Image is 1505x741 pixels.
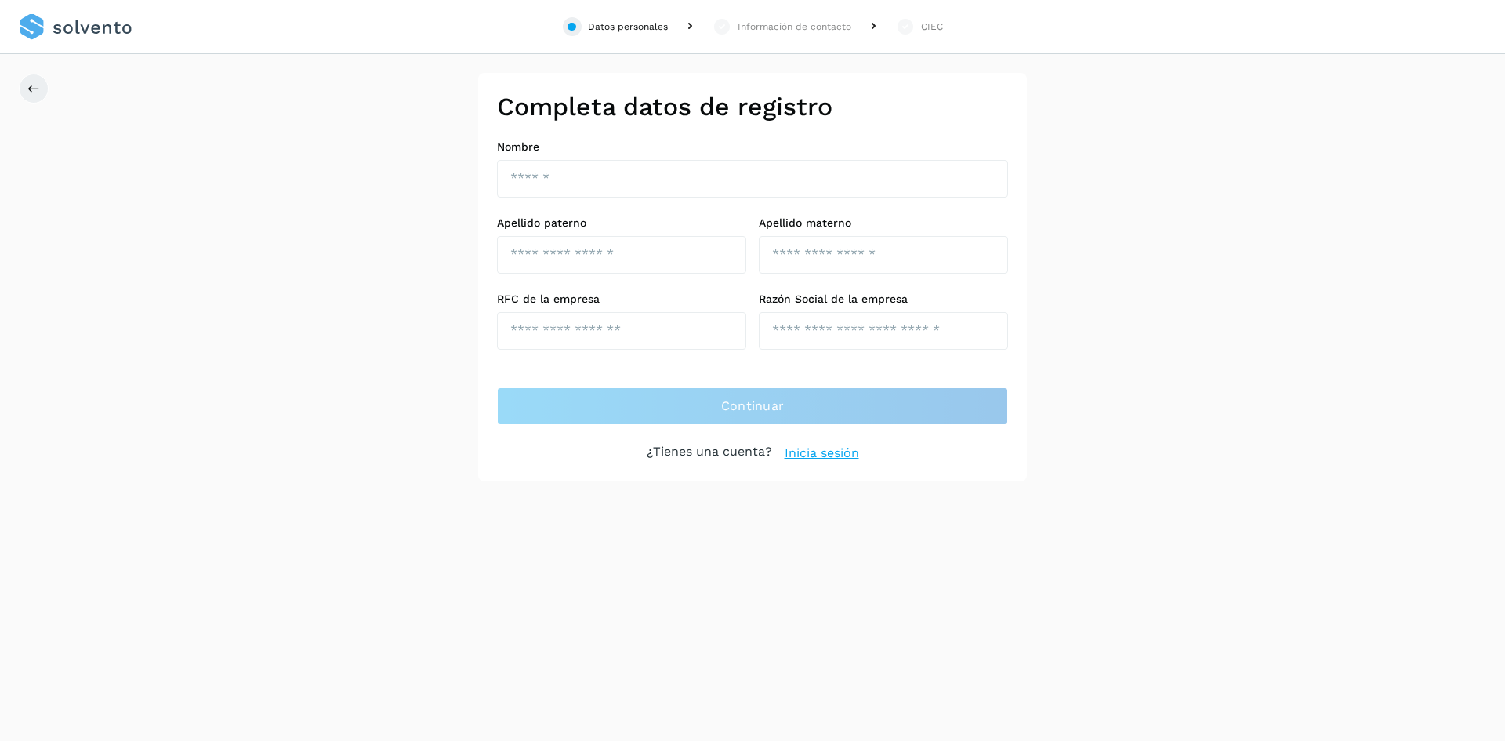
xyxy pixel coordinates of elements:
[721,398,785,415] span: Continuar
[921,20,943,34] div: CIEC
[588,20,668,34] div: Datos personales
[647,444,772,463] p: ¿Tienes una cuenta?
[759,292,1008,306] label: Razón Social de la empresa
[785,444,859,463] a: Inicia sesión
[497,216,746,230] label: Apellido paterno
[738,20,851,34] div: Información de contacto
[497,292,746,306] label: RFC de la empresa
[497,387,1008,425] button: Continuar
[497,140,1008,154] label: Nombre
[497,92,1008,122] h2: Completa datos de registro
[759,216,1008,230] label: Apellido materno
